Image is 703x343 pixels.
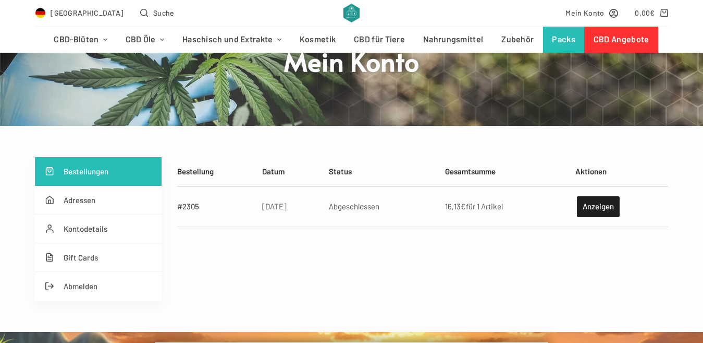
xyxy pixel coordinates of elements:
a: Anzeigen [577,196,620,217]
span: Status [329,167,352,176]
a: Shopping cart [635,7,668,19]
a: Kosmetik [290,27,344,53]
a: Adressen [35,186,162,215]
a: Nahrungsmittel [414,27,492,53]
button: Open search form [140,7,174,19]
span: Gesamtsumme [445,167,496,176]
span: Datum [262,167,285,176]
a: CBD für Tiere [345,27,414,53]
a: Packs [543,27,585,53]
a: Mein Konto [565,7,618,19]
a: #2305 [177,202,199,211]
span: € [650,8,655,17]
time: [DATE] [262,202,287,211]
a: Zubehör [492,27,543,53]
a: Gift Cards [35,243,162,272]
a: CBD Angebote [584,27,658,53]
h1: Mein Konto [156,44,547,78]
span: [GEOGRAPHIC_DATA] [51,7,124,19]
a: Haschisch und Extrakte [173,27,290,53]
img: CBD Alchemy [343,4,360,22]
a: CBD Öle [116,27,173,53]
span: 16,13 [445,202,466,211]
span: Aktionen [575,167,607,176]
a: CBD-Blüten [45,27,116,53]
a: Bestellungen [35,157,162,186]
span: Mein Konto [565,7,604,19]
a: Kontodetails [35,215,162,243]
nav: Header-Menü [45,27,658,53]
span: Bestellung [177,167,214,176]
span: € [461,202,466,211]
a: Abmelden [35,272,162,301]
a: Select Country [35,7,124,19]
bdi: 0,00 [635,8,655,17]
td: Abgeschlossen [324,186,440,227]
span: Suche [153,7,175,19]
img: DE Flag [35,8,45,18]
td: für 1 Artikel [440,186,570,227]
